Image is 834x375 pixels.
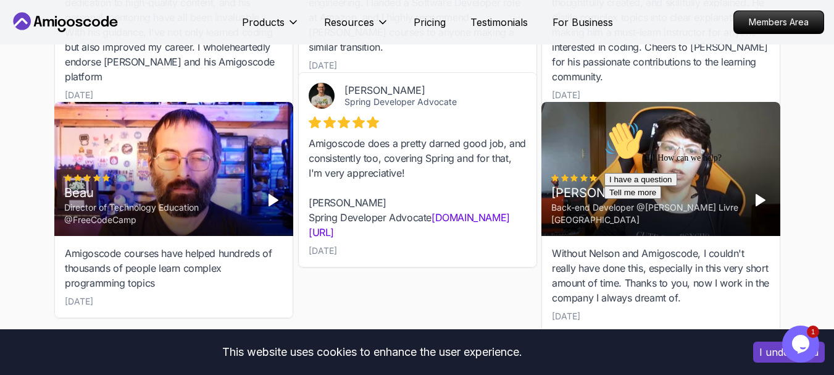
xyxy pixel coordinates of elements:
[5,5,227,83] div: 👋Hi! How can we help?I have a questionTell me more
[553,15,613,30] a: For Business
[263,191,283,211] button: Play
[65,296,93,308] div: [DATE]
[309,211,510,238] a: [DOMAIN_NAME][URL]
[309,245,337,257] div: [DATE]
[242,15,299,40] button: Products
[5,37,122,46] span: Hi! How can we help?
[5,57,78,70] button: I have a question
[552,246,770,306] div: Without Nelson and Amigoscode, I couldn't really have done this, especially in this very short am...
[65,246,283,291] div: Amigoscode courses have helped hundreds of thousands of people learn complex programming topics
[414,15,446,30] a: Pricing
[734,11,824,33] p: Members Area
[599,116,822,319] iframe: chat widget
[64,185,254,202] div: Beau
[551,202,741,227] div: Back-end Developer @[PERSON_NAME] Livre [GEOGRAPHIC_DATA]
[309,136,527,240] div: Amigoscode does a pretty darned good job, and consistently too, covering Spring and for that, I'm...
[753,342,825,363] button: Accept cookies
[5,5,44,44] img: :wave:
[324,15,389,40] button: Resources
[9,339,735,366] div: This website uses cookies to enhance the user experience.
[782,326,822,363] iframe: chat widget
[733,11,824,34] a: Members Area
[324,15,374,30] p: Resources
[242,15,285,30] p: Products
[551,185,741,202] div: [PERSON_NAME]
[470,15,528,30] a: Testimonials
[552,311,580,323] div: [DATE]
[64,202,254,227] div: Director of Technology Education @FreeCodeCamp
[5,70,62,83] button: Tell me more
